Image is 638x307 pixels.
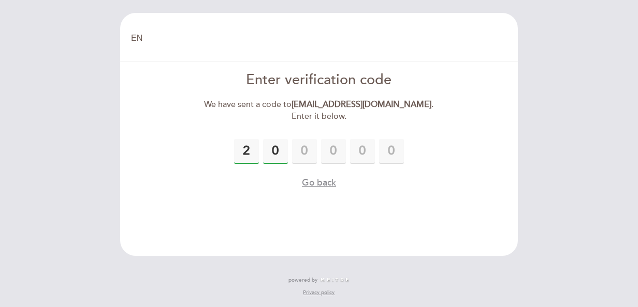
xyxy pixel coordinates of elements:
[379,139,404,164] input: 0
[288,277,317,284] span: powered by
[302,176,336,189] button: Go back
[303,289,335,296] a: Privacy policy
[200,70,438,90] div: Enter verification code
[200,99,438,122] div: We have sent a code to . Enter it below.
[292,99,431,110] strong: [EMAIL_ADDRESS][DOMAIN_NAME]
[263,139,288,164] input: 0
[321,139,346,164] input: 0
[350,139,375,164] input: 0
[234,139,259,164] input: 0
[320,278,350,283] img: MEITRE
[288,277,350,284] a: powered by
[292,139,317,164] input: 0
